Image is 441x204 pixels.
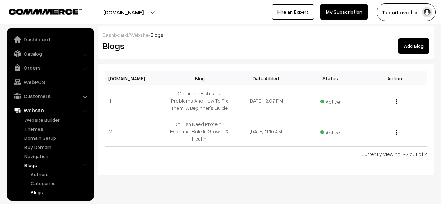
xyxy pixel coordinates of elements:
[79,3,168,21] button: [DOMAIN_NAME]
[234,116,298,147] td: [DATE] 11:10 AM
[320,96,340,105] span: Active
[9,90,92,102] a: Customers
[272,4,314,20] a: Hire an Expert
[169,85,234,116] td: Common Fish Tank Problems And How To Fix Them: A Beginner's Guide
[23,125,92,133] a: Themes
[29,180,92,187] a: Categories
[398,38,429,54] a: Add Blog
[105,85,169,116] td: 1
[102,40,204,51] h2: Blogs
[151,32,164,38] span: Blogs
[9,7,70,15] a: COMMMERCE
[9,9,82,14] img: COMMMERCE
[9,33,92,46] a: Dashboard
[169,71,234,85] th: Blog
[9,47,92,60] a: Catalog
[102,32,128,38] a: Dashboard
[105,71,169,85] th: [DOMAIN_NAME]
[105,116,169,147] td: 2
[23,134,92,142] a: Domain Setup
[396,130,397,135] img: Menu
[23,116,92,123] a: Website Builder
[23,152,92,160] a: Navigation
[9,61,92,74] a: Orders
[23,143,92,151] a: Buy Domain
[298,71,363,85] th: Status
[396,99,397,104] img: Menu
[9,104,92,116] a: Website
[29,189,92,196] a: Blogs
[29,171,92,178] a: Authors
[23,161,92,169] a: Blogs
[234,85,298,116] td: [DATE] 12:07 PM
[102,31,429,38] div: / /
[234,71,298,85] th: Date Added
[363,71,427,85] th: Action
[169,116,234,147] td: Do Fish Need Protein? Essential Role In Growth & Health
[320,127,340,136] span: Active
[105,150,427,158] div: Currently viewing 1-2 out of 2
[377,3,436,21] button: Tunai Love for…
[130,32,149,38] a: Website
[320,4,368,20] a: My Subscription
[422,7,432,17] img: user
[9,76,92,88] a: WebPOS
